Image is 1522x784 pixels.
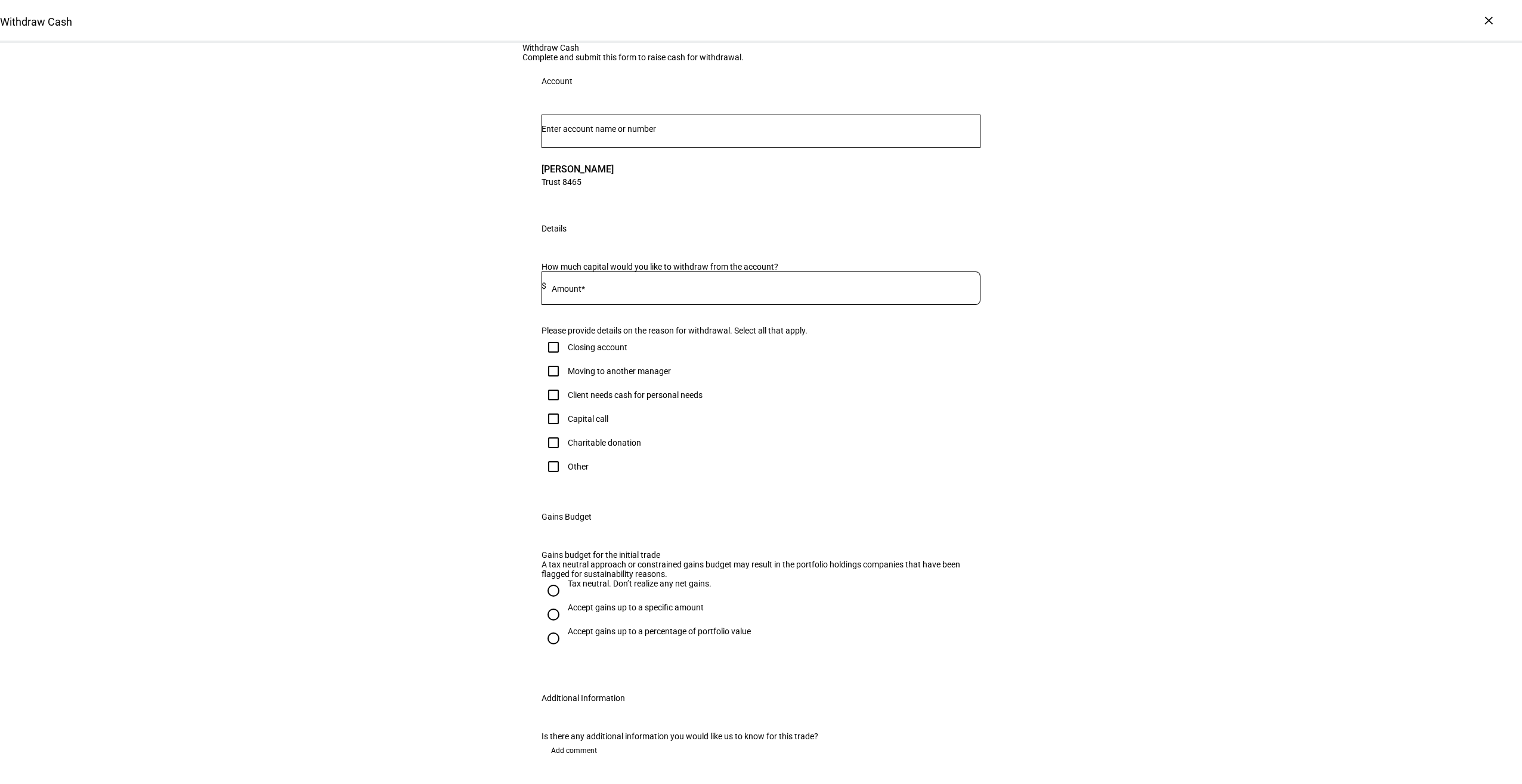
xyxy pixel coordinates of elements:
div: Moving to another manager [568,366,671,376]
div: Closing account [568,342,627,352]
span: $ [542,281,546,291]
div: Tax neutral. Don’t realize any net gains. [568,579,711,588]
div: Client needs cash for personal needs [568,390,703,400]
span: Trust 8465 [542,176,614,187]
mat-label: Amount* [552,284,585,294]
button: Add comment [542,741,607,760]
div: Complete and submit this form to raise cash for withdrawal. [522,53,1000,62]
div: Is there any additional information you would like us to know for this trade? [542,731,980,741]
div: Capital call [568,414,608,424]
div: How much capital would you like to withdraw from the account? [542,262,980,271]
div: Withdraw Cash [522,43,1000,53]
div: A tax neutral approach or constrained gains budget may result in the portfolio holdings companies... [542,560,980,579]
div: Gains Budget [542,512,592,521]
div: Gains budget for the initial trade [542,550,980,560]
div: Account [542,76,573,86]
div: Accept gains up to a percentage of portfolio value [568,626,751,636]
div: × [1479,11,1498,30]
span: [PERSON_NAME] [542,162,614,176]
div: Please provide details on the reason for withdrawal. Select all that apply. [542,326,980,335]
div: Charitable donation [568,438,641,447]
span: Add comment [551,741,597,760]
div: Additional Information [542,693,625,703]
div: Accept gains up to a specific amount [568,603,704,612]
input: Number [542,124,980,134]
div: Other [568,462,589,471]
div: Details [542,224,567,233]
